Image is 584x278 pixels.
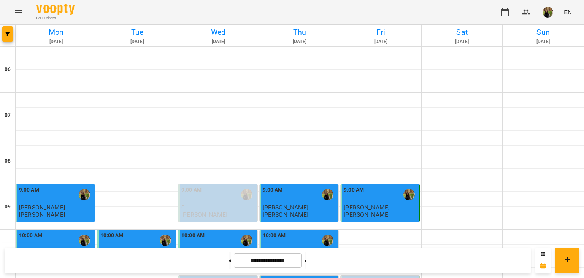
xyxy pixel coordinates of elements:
[181,211,227,218] p: [PERSON_NAME]
[5,157,11,165] h6: 08
[263,186,283,194] label: 9:00 AM
[19,204,65,211] span: [PERSON_NAME]
[263,204,309,211] span: [PERSON_NAME]
[260,26,339,38] h6: Thu
[543,7,553,18] img: 11bdc30bc38fc15eaf43a2d8c1dccd93.jpg
[98,38,177,45] h6: [DATE]
[5,111,11,120] h6: 07
[19,232,42,240] label: 10:00 AM
[403,189,415,200] img: Власійчук Ольга Іванівна
[344,186,364,194] label: 9:00 AM
[322,235,333,246] img: Власійчук Ольга Іванівна
[344,204,390,211] span: [PERSON_NAME]
[9,3,27,21] button: Menu
[561,5,575,19] button: EN
[341,38,420,45] h6: [DATE]
[263,211,309,218] p: [PERSON_NAME]
[160,235,171,246] img: Власійчук Ольга Іванівна
[19,211,65,218] p: [PERSON_NAME]
[344,211,390,218] p: [PERSON_NAME]
[504,26,582,38] h6: Sun
[5,66,11,74] h6: 06
[341,26,420,38] h6: Fri
[322,189,333,200] img: Власійчук Ольга Іванівна
[17,26,95,38] h6: Mon
[100,232,124,240] label: 10:00 AM
[179,26,258,38] h6: Wed
[17,38,95,45] h6: [DATE]
[5,203,11,211] h6: 09
[19,186,39,194] label: 9:00 AM
[36,4,75,15] img: Voopty Logo
[241,189,252,200] img: Власійчук Ольга Іванівна
[79,189,90,200] img: Власійчук Ольга Іванівна
[423,38,501,45] h6: [DATE]
[260,38,339,45] h6: [DATE]
[504,38,582,45] h6: [DATE]
[179,38,258,45] h6: [DATE]
[98,26,177,38] h6: Tue
[181,204,255,211] p: 0
[181,186,202,194] label: 9:00 AM
[79,235,90,246] img: Власійчук Ольга Іванівна
[564,8,572,16] span: EN
[423,26,501,38] h6: Sat
[36,16,75,21] span: For Business
[263,232,286,240] label: 10:00 AM
[181,232,205,240] label: 10:00 AM
[241,235,252,246] img: Власійчук Ольга Іванівна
